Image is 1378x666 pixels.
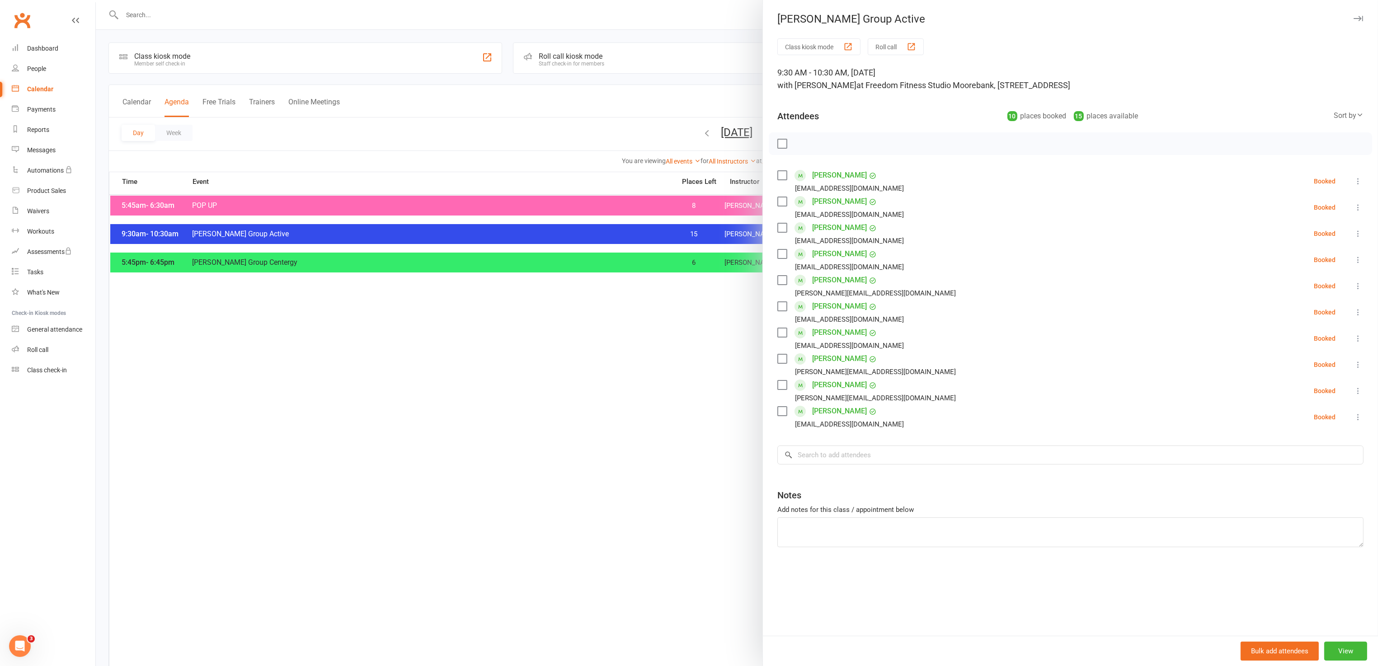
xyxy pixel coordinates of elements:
[27,45,58,52] div: Dashboard
[12,340,95,360] a: Roll call
[812,168,867,183] a: [PERSON_NAME]
[1334,110,1364,122] div: Sort by
[12,160,95,181] a: Automations
[1314,414,1336,420] div: Booked
[812,273,867,287] a: [PERSON_NAME]
[812,194,867,209] a: [PERSON_NAME]
[795,418,904,430] div: [EMAIL_ADDRESS][DOMAIN_NAME]
[12,59,95,79] a: People
[12,242,95,262] a: Assessments
[1314,335,1336,342] div: Booked
[1314,204,1336,211] div: Booked
[777,504,1364,515] div: Add notes for this class / appointment below
[27,366,67,374] div: Class check-in
[812,378,867,392] a: [PERSON_NAME]
[777,80,856,90] span: with [PERSON_NAME]
[27,106,56,113] div: Payments
[795,183,904,194] div: [EMAIL_ADDRESS][DOMAIN_NAME]
[795,261,904,273] div: [EMAIL_ADDRESS][DOMAIN_NAME]
[12,99,95,120] a: Payments
[12,201,95,221] a: Waivers
[27,126,49,133] div: Reports
[27,248,72,255] div: Assessments
[795,209,904,220] div: [EMAIL_ADDRESS][DOMAIN_NAME]
[1314,388,1336,394] div: Booked
[1314,257,1336,263] div: Booked
[812,404,867,418] a: [PERSON_NAME]
[1314,361,1336,368] div: Booked
[1007,111,1017,121] div: 10
[868,38,924,55] button: Roll call
[27,207,49,215] div: Waivers
[763,13,1378,25] div: [PERSON_NAME] Group Active
[1074,111,1084,121] div: 15
[12,319,95,340] a: General attendance kiosk mode
[812,299,867,314] a: [PERSON_NAME]
[777,38,861,55] button: Class kiosk mode
[27,187,66,194] div: Product Sales
[27,228,54,235] div: Workouts
[27,146,56,154] div: Messages
[12,38,95,59] a: Dashboard
[27,289,60,296] div: What's New
[28,635,35,643] span: 3
[812,325,867,340] a: [PERSON_NAME]
[27,167,64,174] div: Automations
[812,352,867,366] a: [PERSON_NAME]
[812,220,867,235] a: [PERSON_NAME]
[12,79,95,99] a: Calendar
[27,85,53,93] div: Calendar
[1241,642,1319,661] button: Bulk add attendees
[12,282,95,303] a: What's New
[12,221,95,242] a: Workouts
[9,635,31,657] iframe: Intercom live chat
[777,446,1364,464] input: Search to add attendees
[777,489,801,502] div: Notes
[12,262,95,282] a: Tasks
[795,340,904,352] div: [EMAIL_ADDRESS][DOMAIN_NAME]
[1314,283,1336,289] div: Booked
[856,80,1070,90] span: at Freedom Fitness Studio Moorebank, [STREET_ADDRESS]
[27,268,43,276] div: Tasks
[1007,110,1067,122] div: places booked
[795,392,956,404] div: [PERSON_NAME][EMAIL_ADDRESS][DOMAIN_NAME]
[1314,309,1336,315] div: Booked
[27,326,82,333] div: General attendance
[12,120,95,140] a: Reports
[777,66,1364,92] div: 9:30 AM - 10:30 AM, [DATE]
[1324,642,1367,661] button: View
[12,181,95,201] a: Product Sales
[795,366,956,378] div: [PERSON_NAME][EMAIL_ADDRESS][DOMAIN_NAME]
[27,346,48,353] div: Roll call
[795,287,956,299] div: [PERSON_NAME][EMAIL_ADDRESS][DOMAIN_NAME]
[795,235,904,247] div: [EMAIL_ADDRESS][DOMAIN_NAME]
[795,314,904,325] div: [EMAIL_ADDRESS][DOMAIN_NAME]
[812,247,867,261] a: [PERSON_NAME]
[777,110,819,122] div: Attendees
[1074,110,1138,122] div: places available
[12,360,95,380] a: Class kiosk mode
[1314,178,1336,184] div: Booked
[11,9,33,32] a: Clubworx
[27,65,46,72] div: People
[1314,230,1336,237] div: Booked
[12,140,95,160] a: Messages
